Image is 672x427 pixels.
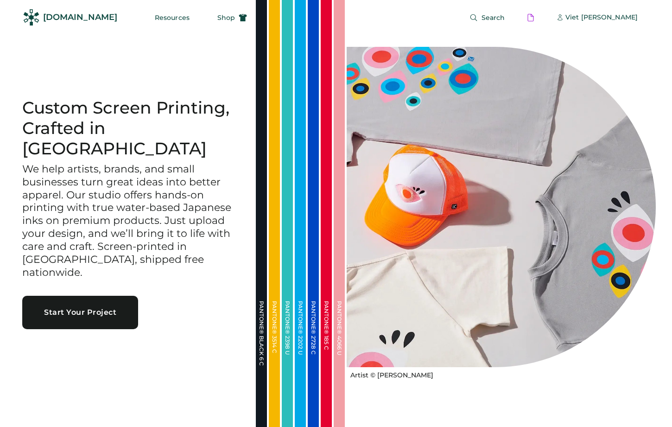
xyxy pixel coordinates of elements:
div: PANTONE® 4066 U [336,301,342,394]
div: Viet [PERSON_NAME] [565,13,638,22]
div: PANTONE® 2728 C [311,301,316,394]
div: PANTONE® BLACK 6 C [259,301,264,394]
div: Artist © [PERSON_NAME] [350,371,433,380]
div: PANTONE® 2202 U [298,301,303,394]
button: Start Your Project [22,296,138,329]
span: Shop [217,14,235,21]
a: Artist © [PERSON_NAME] [347,367,433,380]
h3: We help artists, brands, and small businesses turn great ideas into better apparel. Our studio of... [22,163,234,279]
span: Search [482,14,505,21]
div: PANTONE® 2398 U [285,301,290,394]
h1: Custom Screen Printing, Crafted in [GEOGRAPHIC_DATA] [22,98,234,159]
div: PANTONE® 3514 C [272,301,277,394]
button: Resources [144,8,201,27]
button: Search [458,8,516,27]
div: [DOMAIN_NAME] [43,12,117,23]
button: Shop [206,8,258,27]
img: Rendered Logo - Screens [23,9,39,25]
div: PANTONE® 185 C [323,301,329,394]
